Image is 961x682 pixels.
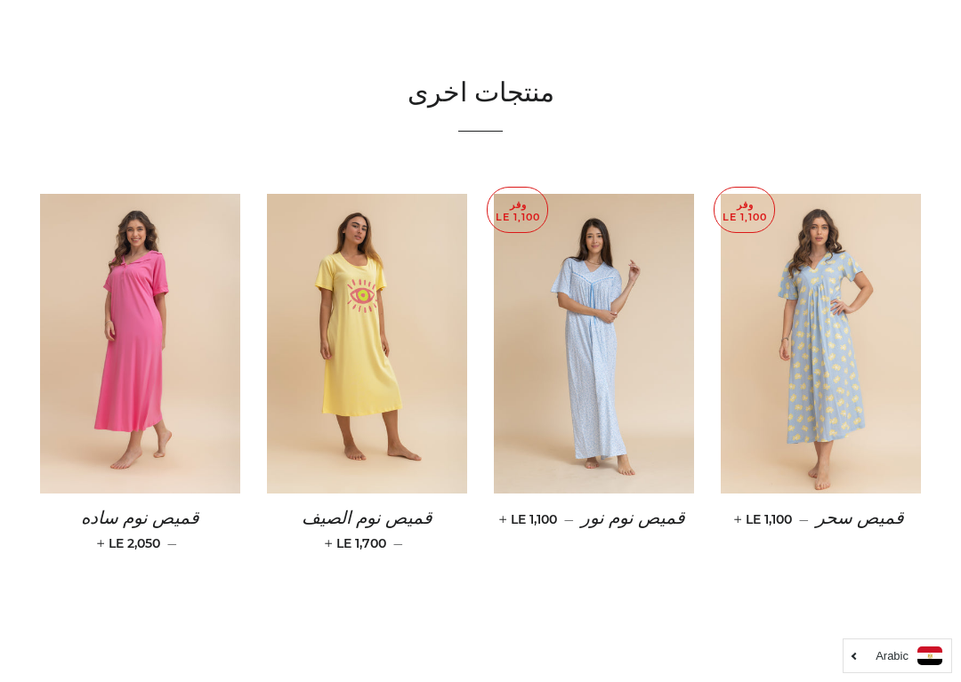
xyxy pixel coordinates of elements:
span: قميص سحر [816,509,904,528]
h2: منتجات اخرى [40,76,921,113]
span: LE 1,100 [503,511,557,527]
span: قميص نوم الصيف [302,509,432,528]
a: قميص سحر — LE 1,100 [721,493,921,544]
p: وفر LE 1,100 [715,188,774,233]
span: LE 2,050 [101,535,160,551]
a: قميص نوم ساده — LE 2,050 [40,493,240,566]
p: وفر LE 1,100 [488,188,547,233]
span: LE 1,100 [738,511,792,527]
i: Arabic [876,650,909,662]
a: Arabic [852,646,942,665]
span: — [799,511,809,527]
span: — [393,535,403,551]
span: قميص نوم ساده [81,509,199,528]
span: LE 1,700 [328,535,386,551]
a: قميص نوم الصيف — LE 1,700 [267,493,467,566]
span: قميص نوم نور [581,509,685,528]
span: — [167,535,177,551]
a: قميص نوم نور — LE 1,100 [494,493,694,544]
span: — [564,511,574,527]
